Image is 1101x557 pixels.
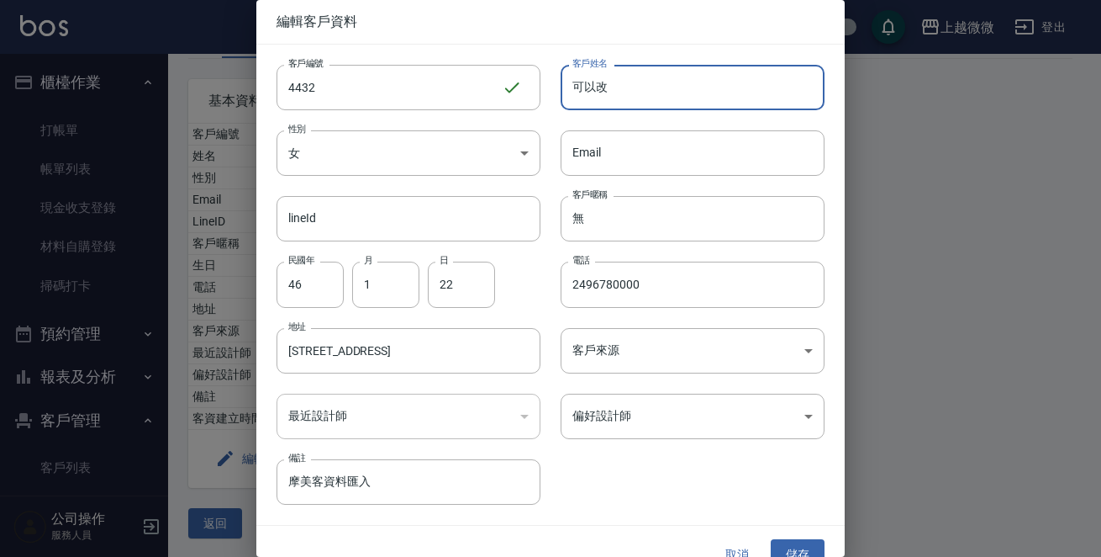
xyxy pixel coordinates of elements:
[288,452,306,464] label: 備註
[288,254,314,267] label: 民國年
[288,321,306,333] label: 地址
[288,123,306,135] label: 性別
[364,254,372,267] label: 月
[288,57,324,70] label: 客戶編號
[572,57,608,70] label: 客戶姓名
[572,254,590,267] label: 電話
[572,188,608,201] label: 客戶暱稱
[440,254,448,267] label: 日
[277,130,540,176] div: 女
[277,13,824,30] span: 編輯客戶資料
